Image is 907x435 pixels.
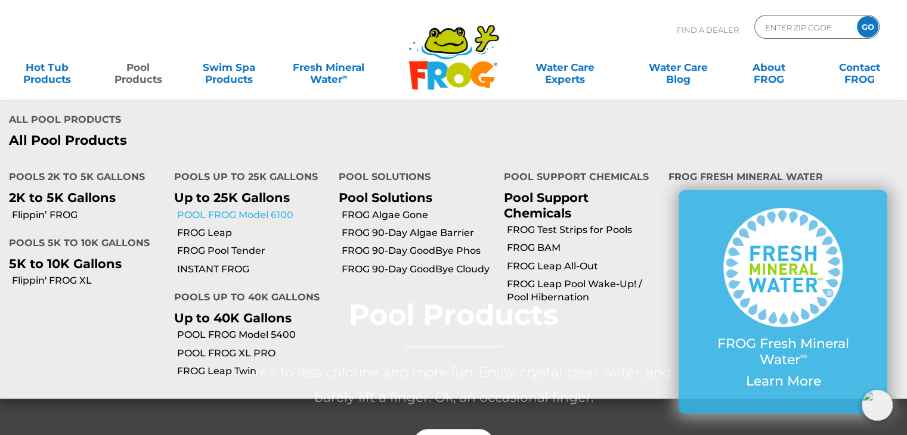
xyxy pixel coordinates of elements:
[12,274,165,287] a: Flippin' FROG XL
[507,278,660,304] a: FROG Leap Pool Wake-Up! / Pool Hibernation
[507,223,660,237] a: FROG Test Strips for Pools
[174,190,321,205] p: Up to 25K Gallons
[177,263,330,276] a: INSTANT FROG
[103,55,173,79] a: PoolProducts
[504,166,651,190] h4: Pool Support Chemicals
[9,109,444,133] h4: All Pool Products
[174,166,321,190] h4: Pools up to 25K Gallons
[800,350,807,362] sup: ∞
[862,390,893,421] img: openIcon
[342,72,347,81] sup: ∞
[342,226,495,240] a: FROG 90-Day Algae Barrier
[342,244,495,257] a: FROG 90-Day GoodBye Phos
[342,209,495,222] a: FROG Algae Gone
[342,263,495,276] a: FROG 90-Day GoodBye Cloudy
[764,18,844,36] input: Zip Code Form
[9,166,156,190] h4: Pools 2K to 5K Gallons
[12,55,82,79] a: Hot TubProducts
[174,310,321,325] p: Up to 40K Gallons
[194,55,264,79] a: Swim SpaProducts
[174,287,321,310] h4: Pools up to 40K Gallons
[643,55,713,79] a: Water CareBlog
[339,166,486,190] h4: Pool Solutions
[177,244,330,257] a: FROG Pool Tender
[702,208,863,395] a: FROG Fresh Mineral Water∞ Learn More
[504,190,651,220] p: Pool Support Chemicals
[177,226,330,240] a: FROG Leap
[9,133,444,148] a: All Pool Products
[284,55,373,79] a: Fresh MineralWater∞
[825,55,895,79] a: ContactFROG
[177,365,330,378] a: FROG Leap Twin
[339,190,432,205] a: Pool Solutions
[9,190,156,205] p: 2K to 5K Gallons
[702,374,863,389] p: Learn More
[677,15,739,45] p: Find A Dealer
[12,209,165,222] a: Flippin’ FROG
[507,241,660,254] a: FROG BAM
[9,256,156,271] p: 5K to 10K Gallons
[507,55,623,79] a: Water CareExperts
[177,209,330,222] a: POOL FROG Model 6100
[177,347,330,360] a: POOL FROG XL PRO
[9,232,156,256] h4: Pools 5K to 10K Gallons
[507,260,660,273] a: FROG Leap All-Out
[733,55,804,79] a: AboutFROG
[668,166,898,190] h4: FROG Fresh Mineral Water
[702,336,863,368] p: FROG Fresh Mineral Water
[177,328,330,341] a: POOL FROG Model 5400
[857,16,878,38] input: GO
